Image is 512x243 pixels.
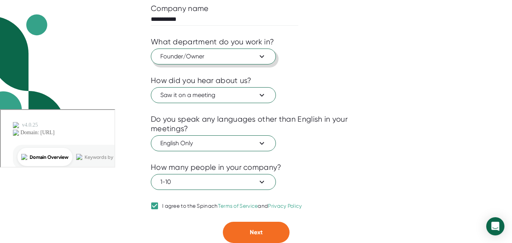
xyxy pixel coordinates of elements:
[12,20,18,26] img: website_grey.svg
[151,174,276,190] button: 1-10
[223,222,290,243] button: Next
[160,177,266,187] span: 1-10
[151,87,276,103] button: Saw it on a meeting
[21,12,37,18] div: v 4.0.25
[151,135,276,151] button: English Only
[268,203,302,209] a: Privacy Policy
[250,229,263,236] span: Next
[20,20,54,26] div: Domain: [URL]
[486,217,504,235] div: Open Intercom Messenger
[218,203,258,209] a: Terms of Service
[151,37,274,47] div: What department do you work in?
[160,139,266,148] span: English Only
[151,49,276,64] button: Founder/Owner
[84,45,128,50] div: Keywords by Traffic
[151,4,209,13] div: Company name
[151,114,361,133] div: Do you speak any languages other than English in your meetings?
[20,44,27,50] img: tab_domain_overview_orange.svg
[12,12,18,18] img: logo_orange.svg
[160,91,266,100] span: Saw it on a meeting
[160,52,266,61] span: Founder/Owner
[151,76,252,85] div: How did you hear about us?
[75,44,81,50] img: tab_keywords_by_traffic_grey.svg
[162,203,302,210] div: I agree to the Spinach and
[151,163,282,172] div: How many people in your company?
[29,45,68,50] div: Domain Overview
